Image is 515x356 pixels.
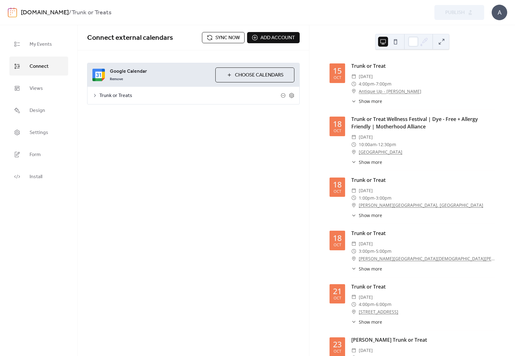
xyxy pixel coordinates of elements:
img: google [92,69,105,81]
span: Install [30,172,42,182]
span: - [374,194,376,202]
span: 4:00pm [359,301,374,308]
div: ​ [351,88,356,95]
span: My Events [30,39,52,49]
button: Sync now [202,32,245,43]
span: - [374,247,376,255]
div: A [492,5,507,20]
div: ​ [351,201,356,209]
span: [DATE] [359,133,373,141]
span: Sync now [215,34,240,42]
div: ​ [351,255,356,262]
div: ​ [351,347,356,354]
span: [DATE] [359,187,373,194]
span: 6:00pm [376,301,391,308]
div: Oct [334,76,341,80]
span: Show more [359,212,382,219]
a: Form [9,145,68,164]
a: Install [9,167,68,186]
button: Choose Calendars [215,67,294,82]
a: [STREET_ADDRESS] [359,308,398,316]
span: 7:00pm [376,80,391,88]
a: Design [9,101,68,120]
span: Show more [359,98,382,104]
span: 1:00pm [359,194,374,202]
div: ​ [351,141,356,148]
span: Google Calendar [110,68,210,75]
span: 4:00pm [359,80,374,88]
span: Trunk or Treats [99,92,281,99]
b: Trunk or Treats [72,7,111,19]
span: [DATE] [359,347,373,354]
div: Oct [334,349,341,354]
div: ​ [351,294,356,301]
div: ​ [351,301,356,308]
a: [GEOGRAPHIC_DATA] [359,148,402,156]
div: 15 [333,67,342,75]
div: 18 [333,120,342,128]
span: Choose Calendars [235,72,283,79]
div: ​ [351,308,356,316]
span: Form [30,150,41,160]
div: ​ [351,266,356,272]
div: Trunk or Treat [351,283,495,290]
a: [DOMAIN_NAME] [21,7,69,19]
span: 3:00pm [359,247,374,255]
div: 18 [333,234,342,242]
div: ​ [351,73,356,80]
img: logo [8,7,17,17]
a: Connect [9,57,68,76]
a: Views [9,79,68,98]
a: [PERSON_NAME][GEOGRAPHIC_DATA], [GEOGRAPHIC_DATA] [359,201,483,209]
a: My Events [9,35,68,53]
span: - [374,301,376,308]
span: Add account [260,34,295,42]
div: ​ [351,148,356,156]
div: Trunk or Treat Wellness Festival | Dye - Free + Allergy Friendly | Motherhood Alliance [351,115,495,130]
button: ​Show more [351,159,382,165]
div: ​ [351,187,356,194]
span: Show more [359,266,382,272]
span: Views [30,84,43,93]
button: Add account [247,32,300,43]
div: ​ [351,247,356,255]
div: Oct [334,296,341,300]
div: ​ [351,159,356,165]
span: 12:30pm [378,141,396,148]
span: Design [30,106,45,115]
div: ​ [351,212,356,219]
span: Connect external calendars [87,31,173,45]
a: Antique Up - [PERSON_NAME] [359,88,421,95]
div: Trunk or Treat [351,176,495,184]
span: 3:00pm [376,194,391,202]
span: 5:00pm [376,247,391,255]
div: ​ [351,194,356,202]
span: 10:00am [359,141,377,148]
span: - [377,141,378,148]
div: 21 [333,287,342,295]
div: Trunk or Treat [351,229,495,237]
span: Settings [30,128,48,137]
span: [DATE] [359,294,373,301]
button: ​Show more [351,319,382,325]
div: 23 [333,340,342,348]
div: ​ [351,133,356,141]
div: ​ [351,80,356,88]
div: ​ [351,319,356,325]
button: ​Show more [351,212,382,219]
span: - [374,80,376,88]
span: Show more [359,319,382,325]
button: ​Show more [351,266,382,272]
button: ​Show more [351,98,382,104]
b: / [69,7,72,19]
div: Oct [334,129,341,133]
div: ​ [351,240,356,247]
a: [PERSON_NAME][GEOGRAPHIC_DATA][DEMOGRAPHIC_DATA][PERSON_NAME] - [STREET_ADDRESS][PERSON_NAME] [359,255,495,262]
span: Remove [110,77,123,82]
div: [PERSON_NAME] Trunk or Treat [351,336,495,344]
div: Oct [334,243,341,247]
a: Settings [9,123,68,142]
div: ​ [351,98,356,104]
span: [DATE] [359,73,373,80]
div: Oct [334,190,341,194]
